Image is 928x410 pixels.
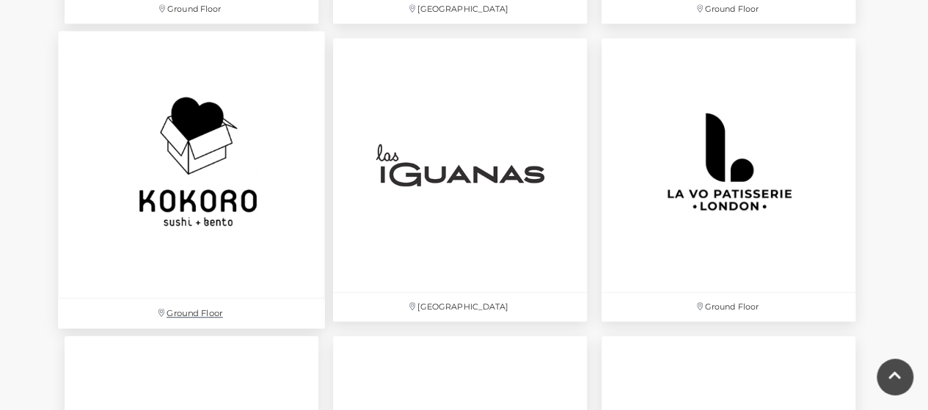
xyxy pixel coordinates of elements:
a: Ground Floor [50,23,332,337]
p: [GEOGRAPHIC_DATA] [333,293,587,321]
p: Ground Floor [58,299,325,329]
a: [GEOGRAPHIC_DATA] [326,31,594,329]
a: Ground Floor [594,31,863,329]
p: Ground Floor [602,293,855,321]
